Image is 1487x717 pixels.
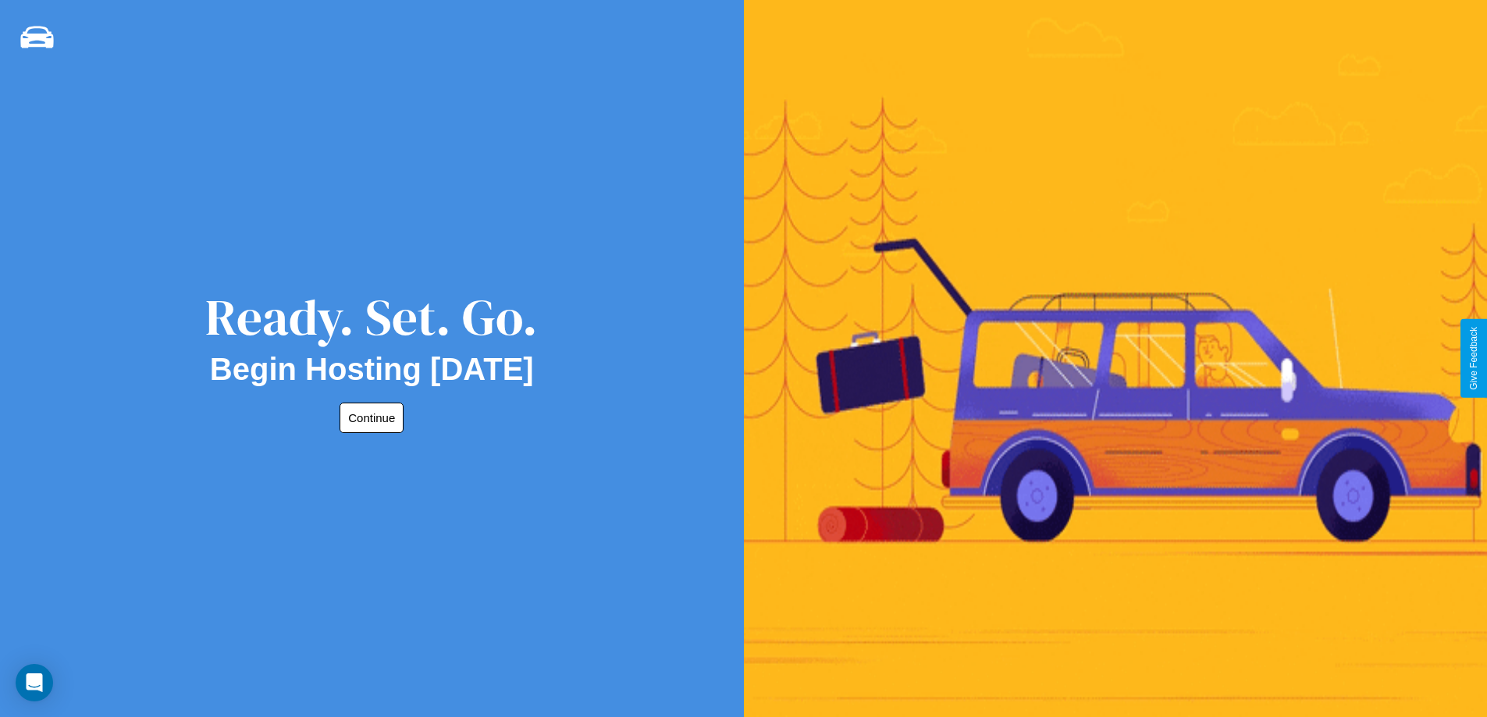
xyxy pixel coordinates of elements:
[210,352,534,387] h2: Begin Hosting [DATE]
[340,403,404,433] button: Continue
[205,282,538,352] div: Ready. Set. Go.
[16,664,53,701] div: Open Intercom Messenger
[1468,327,1479,390] div: Give Feedback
